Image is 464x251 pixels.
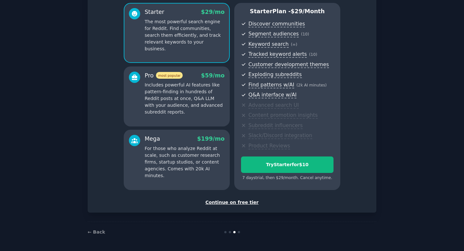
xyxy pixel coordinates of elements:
span: ( 10 ) [301,32,309,36]
span: $ 59 /mo [201,72,225,79]
div: 7 days trial, then $ 29 /month . Cancel anytime. [241,175,333,181]
span: Exploding subreddits [248,71,302,78]
div: Starter [145,8,164,16]
span: Tracked keyword alerts [248,51,307,58]
span: Advanced search UI [248,102,299,109]
span: ( 10 ) [309,52,317,57]
span: Q&A interface w/AI [248,92,296,98]
p: For those who analyze Reddit at scale, such as customer research firms, startup studios, or conte... [145,145,225,179]
span: Product Reviews [248,143,290,149]
div: Try Starter for $10 [241,161,333,168]
span: Content promotion insights [248,112,318,119]
p: The most powerful search engine for Reddit. Find communities, search them efficiently, and track ... [145,18,225,52]
div: Mega [145,135,160,143]
span: $ 29 /month [291,8,325,15]
span: most popular [156,72,183,79]
a: ← Back [88,229,105,235]
span: ( 2k AI minutes ) [296,83,327,87]
span: Segment audiences [248,31,299,37]
div: Pro [145,72,183,80]
div: Continue on free tier [94,199,370,206]
p: Starter Plan - [241,7,333,15]
span: Subreddit influencers [248,122,303,129]
span: Find patterns w/AI [248,82,294,88]
span: Slack/Discord integration [248,132,312,139]
span: Customer development themes [248,61,329,68]
button: TryStarterfor$10 [241,156,333,173]
p: Includes powerful AI features like pattern-finding in hundreds of Reddit posts at once, Q&A LLM w... [145,82,225,115]
span: ( ∞ ) [291,42,297,47]
span: Discover communities [248,21,305,27]
span: $ 199 /mo [197,136,225,142]
span: $ 29 /mo [201,9,225,15]
span: Keyword search [248,41,289,48]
